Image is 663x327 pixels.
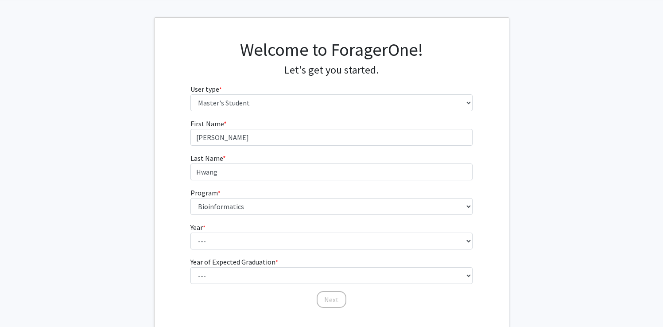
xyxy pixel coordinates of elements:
[190,119,224,128] span: First Name
[7,287,38,320] iframe: Chat
[317,291,346,308] button: Next
[190,84,222,94] label: User type
[190,187,221,198] label: Program
[190,222,205,233] label: Year
[190,257,278,267] label: Year of Expected Graduation
[190,154,223,163] span: Last Name
[190,39,473,60] h1: Welcome to ForagerOne!
[190,64,473,77] h4: Let's get you started.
